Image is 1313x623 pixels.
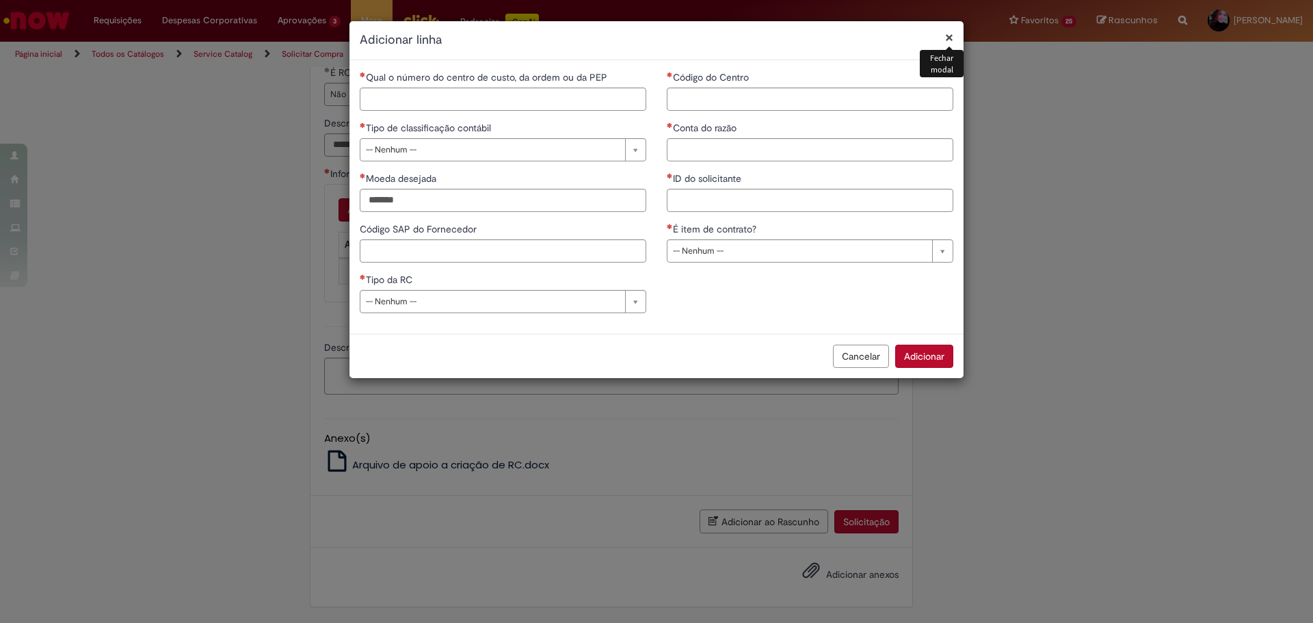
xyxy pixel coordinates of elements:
[360,223,479,235] span: Código SAP do Fornecedor
[667,72,673,77] span: Necessários
[366,71,610,83] span: Qual o número do centro de custo, da ordem ou da PEP
[360,88,646,111] input: Qual o número do centro de custo, da ordem ou da PEP
[667,224,673,229] span: Necessários
[673,71,752,83] span: Código do Centro
[366,172,439,185] span: Moeda desejada
[667,189,953,212] input: ID do solicitante
[360,239,646,263] input: Código SAP do Fornecedor
[360,72,366,77] span: Necessários
[667,138,953,161] input: Conta do razão
[366,291,618,313] span: -- Nenhum --
[360,274,366,280] span: Necessários
[673,240,925,262] span: -- Nenhum --
[920,50,964,77] div: Fechar modal
[895,345,953,368] button: Adicionar
[673,122,739,134] span: Conta do razão
[360,173,366,178] span: Necessários
[673,223,759,235] span: É item de contrato?
[360,122,366,128] span: Necessários
[366,122,494,134] span: Tipo de classificação contábil
[667,88,953,111] input: Código do Centro
[366,139,618,161] span: -- Nenhum --
[945,30,953,44] button: Fechar modal
[833,345,889,368] button: Cancelar
[360,189,646,212] input: Moeda desejada
[667,122,673,128] span: Necessários
[360,31,953,49] h2: Adicionar linha
[667,173,673,178] span: Necessários
[673,172,744,185] span: ID do solicitante
[366,274,415,286] span: Tipo da RC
